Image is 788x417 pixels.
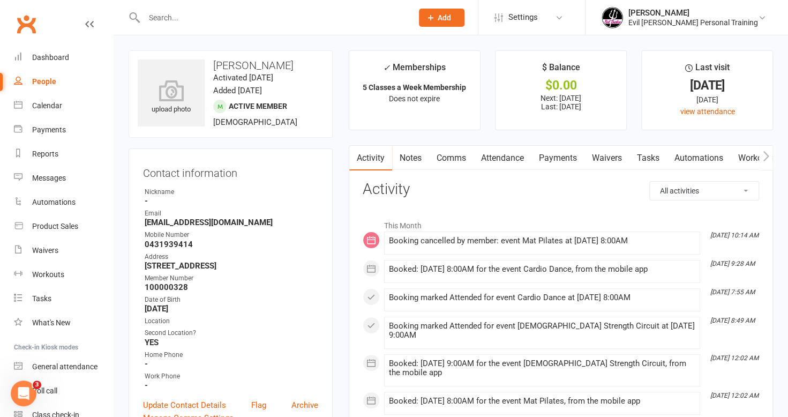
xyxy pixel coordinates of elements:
div: Home Phone [145,350,318,360]
span: Add [438,13,451,22]
img: thumb_image1652691556.png [602,7,623,28]
div: Memberships [383,61,446,80]
div: Dashboard [32,53,69,62]
strong: - [145,381,318,390]
strong: 5 Classes a Week Membership [363,83,466,92]
a: Tasks [629,146,667,170]
a: Tasks [14,287,113,311]
a: General attendance kiosk mode [14,355,113,379]
li: This Month [363,214,759,232]
a: Archive [291,399,318,412]
a: Workouts [731,146,782,170]
input: Search... [141,10,405,25]
i: ✓ [383,63,390,73]
div: Second Location? [145,328,318,338]
div: Booked: [DATE] 8:00AM for the event Mat Pilates, from the mobile app [389,397,695,406]
iframe: Intercom live chat [11,381,36,406]
div: Messages [32,174,66,182]
strong: [STREET_ADDRESS] [145,261,318,271]
div: [DATE] [651,80,763,91]
strong: - [145,359,318,369]
span: Settings [508,5,538,29]
strong: [EMAIL_ADDRESS][DOMAIN_NAME] [145,218,318,227]
h3: [PERSON_NAME] [138,59,324,71]
div: What's New [32,318,71,327]
div: General attendance [32,362,97,371]
div: Address [145,252,318,262]
a: Automations [14,190,113,214]
div: Mobile Number [145,230,318,240]
div: [DATE] [651,94,763,106]
a: Activity [349,146,392,170]
a: Update Contact Details [143,399,226,412]
a: Payments [531,146,584,170]
div: Email [145,208,318,219]
i: [DATE] 7:55 AM [710,288,755,296]
div: Location [145,316,318,326]
span: 3 [33,381,41,389]
strong: 0431939414 [145,240,318,249]
div: Workouts [32,270,64,279]
time: Activated [DATE] [213,73,273,83]
a: view attendance [680,107,734,116]
a: Automations [667,146,731,170]
a: Flag [251,399,266,412]
div: Last visit [685,61,730,80]
a: Workouts [14,263,113,287]
a: Comms [429,146,474,170]
a: Reports [14,142,113,166]
i: [DATE] 12:02 AM [710,392,759,399]
a: Calendar [14,94,113,118]
div: $0.00 [505,80,617,91]
a: Product Sales [14,214,113,239]
a: Waivers [14,239,113,263]
strong: - [145,196,318,206]
i: [DATE] 9:28 AM [710,260,755,267]
div: upload photo [138,80,205,115]
div: Booking marked Attended for event [DEMOGRAPHIC_DATA] Strength Circuit at [DATE] 9:00AM [389,322,695,340]
a: Dashboard [14,46,113,70]
span: [DEMOGRAPHIC_DATA] [213,117,297,127]
h3: Activity [363,181,759,198]
button: Add [419,9,464,27]
span: Active member [229,102,287,110]
time: Added [DATE] [213,86,262,95]
a: Waivers [584,146,629,170]
strong: 100000328 [145,282,318,292]
a: Payments [14,118,113,142]
div: Roll call [32,386,57,395]
div: Calendar [32,101,62,110]
h3: Contact information [143,163,318,179]
strong: [DATE] [145,304,318,314]
div: Work Phone [145,371,318,382]
div: Nickname [145,187,318,197]
a: Clubworx [13,11,40,38]
div: Booked: [DATE] 9:00AM for the event [DEMOGRAPHIC_DATA] Strength Circuit, from the mobile app [389,359,695,377]
div: People [32,77,56,86]
div: Booking cancelled by member: event Mat Pilates at [DATE] 8:00AM [389,236,695,245]
div: Evil [PERSON_NAME] Personal Training [628,18,758,27]
a: Messages [14,166,113,190]
a: Attendance [474,146,531,170]
span: Does not expire [389,94,440,103]
div: Tasks [32,294,51,303]
div: Booked: [DATE] 8:00AM for the event Cardio Dance, from the mobile app [389,265,695,274]
div: Product Sales [32,222,78,230]
div: Payments [32,125,66,134]
div: Booking marked Attended for event Cardio Dance at [DATE] 8:00AM [389,293,695,302]
div: Waivers [32,246,58,255]
div: Automations [32,198,76,206]
i: [DATE] 8:49 AM [710,317,755,324]
div: Reports [32,150,58,158]
strong: YES [145,338,318,347]
a: People [14,70,113,94]
div: Member Number [145,273,318,284]
div: [PERSON_NAME] [628,8,758,18]
i: [DATE] 10:14 AM [710,232,759,239]
p: Next: [DATE] Last: [DATE] [505,94,617,111]
i: [DATE] 12:02 AM [710,354,759,362]
a: Roll call [14,379,113,403]
div: $ Balance [542,61,580,80]
a: What's New [14,311,113,335]
div: Date of Birth [145,295,318,305]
